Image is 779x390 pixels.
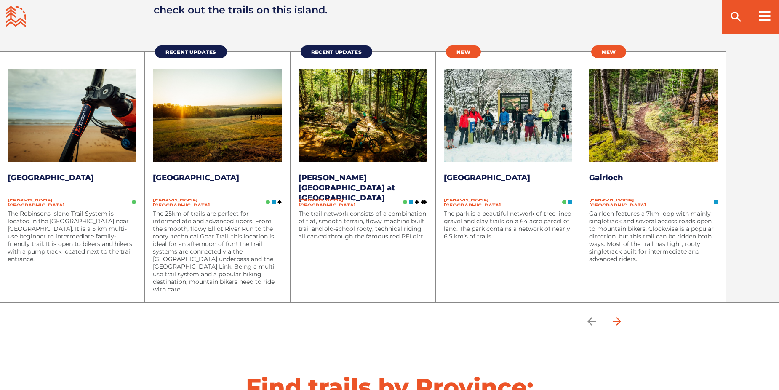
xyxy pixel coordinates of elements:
img: Blue Square [568,200,572,204]
img: Blue Square [409,200,413,204]
span: [PERSON_NAME][GEOGRAPHIC_DATA] [444,196,528,208]
span: [PERSON_NAME][GEOGRAPHIC_DATA] [8,196,92,208]
a: [GEOGRAPHIC_DATA] [8,173,94,182]
span: [PERSON_NAME][GEOGRAPHIC_DATA] [589,196,673,208]
a: [PERSON_NAME][GEOGRAPHIC_DATA] at [GEOGRAPHIC_DATA] [299,173,395,203]
img: Green Circle [266,200,270,204]
a: Gairloch [589,173,623,182]
a: Recent Updates [155,45,227,58]
span: New [456,49,470,55]
ion-icon: arrow back [585,315,598,328]
img: Double Black DIamond [421,200,427,204]
p: The park is a beautiful network of tree lined gravel and clay trails on a 64 acre parcel of land.... [444,210,572,240]
p: The Robinsons Island Trail System is located in the [GEOGRAPHIC_DATA] near [GEOGRAPHIC_DATA]. It ... [8,210,136,263]
img: Blue Square [272,200,276,204]
p: The trail network consists of a combination of flat, smooth terrain, flowy machine built trail an... [299,210,427,240]
span: Recent Updates [165,49,216,55]
img: Blue Square [714,200,718,204]
a: New [446,45,481,58]
ion-icon: search [729,10,743,24]
span: Recent Updates [311,49,362,55]
p: The 25km of trails are perfect for intermediate and advanced riders. From the smooth, flowy Ellio... [153,210,281,293]
span: [PERSON_NAME][GEOGRAPHIC_DATA] [153,196,237,208]
ion-icon: arrow forward [611,315,623,328]
img: Green Circle [132,200,136,204]
img: Black Diamond [277,200,282,204]
a: Recent Updates [301,45,372,58]
a: New [591,45,626,58]
span: [PERSON_NAME][GEOGRAPHIC_DATA] [299,196,383,208]
a: [GEOGRAPHIC_DATA] [444,173,530,182]
img: Green Circle [562,200,566,204]
a: [GEOGRAPHIC_DATA] [153,173,239,182]
img: Green Circle [403,200,407,204]
img: Black Diamond [415,200,419,204]
p: Gairloch features a 7km loop with mainly singletrack and several access roads open to mountain bi... [589,210,718,263]
span: New [602,49,616,55]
